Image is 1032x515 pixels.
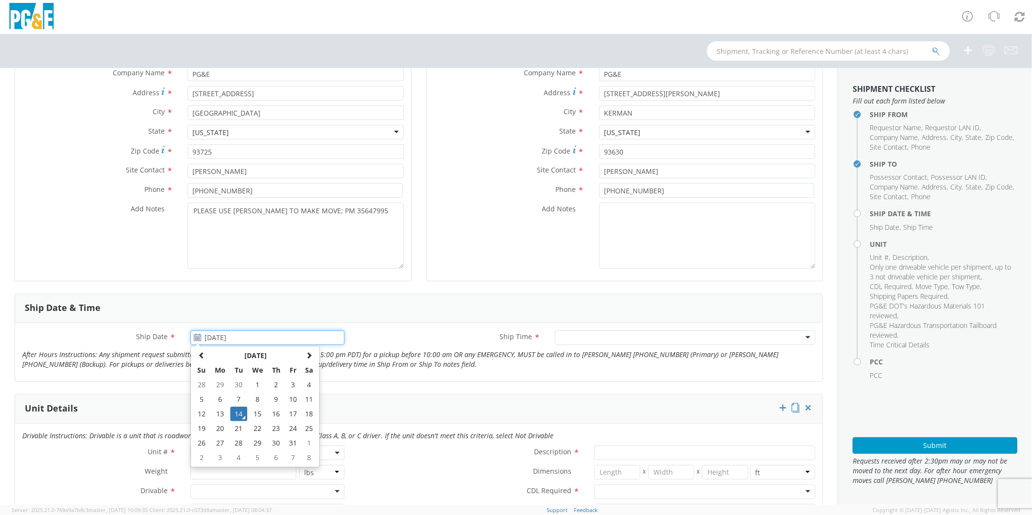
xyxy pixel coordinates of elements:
td: 17 [285,407,301,421]
input: Shipment, Tracking or Reference Number (at least 4 chars) [707,41,950,61]
h4: Unit [870,240,1017,248]
input: Height [702,465,748,480]
span: Add Notes [542,204,576,213]
span: State [965,133,981,142]
td: 5 [247,450,268,465]
div: [US_STATE] [604,128,641,137]
td: 9 [268,392,285,407]
span: Address [922,182,946,191]
span: Site Contact [126,165,165,174]
h3: Ship Date & Time [25,303,101,313]
span: City [564,107,576,116]
h4: Ship To [870,160,1017,168]
span: Ship Date [870,223,899,232]
li: , [870,123,923,133]
li: , [870,282,913,292]
span: Ship Time [499,332,532,341]
td: 19 [193,421,210,436]
li: , [922,182,948,192]
span: Copyright © [DATE]-[DATE] Agistix Inc., All Rights Reserved [873,506,1020,514]
li: , [965,182,983,192]
td: 22 [247,421,268,436]
li: , [893,253,929,262]
td: 8 [301,450,318,465]
img: pge-logo-06675f144f4cfa6a6814.png [7,3,56,32]
td: 23 [268,421,285,436]
td: 16 [268,407,285,421]
li: , [870,292,949,301]
td: 21 [230,421,247,436]
td: 2 [268,378,285,392]
span: Phone [911,142,930,152]
span: Move Type [915,282,948,291]
td: 10 [285,392,301,407]
h4: Ship Date & Time [870,210,1017,217]
li: , [931,172,987,182]
td: 11 [301,392,318,407]
span: Description [893,253,928,262]
span: CDL Required [527,486,571,495]
li: , [925,123,981,133]
span: Possessor Contact [870,172,927,182]
td: 14 [230,407,247,421]
li: , [870,301,1015,321]
i: Drivable Instructions: Drivable is a unit that is roadworthy and can be driven over the road by a... [22,431,553,440]
td: 13 [210,407,230,421]
td: 6 [268,450,285,465]
span: Company Name [870,133,918,142]
li: , [870,172,929,182]
td: 1 [301,436,318,450]
span: Address [544,88,571,97]
span: Phone [144,185,165,194]
span: Time Critical Details [870,340,929,349]
span: Requestor LAN ID [925,123,980,132]
span: City [153,107,165,116]
span: Fill out each form listed below [853,96,1017,106]
span: Zip Code [131,146,159,155]
td: 1 [247,378,268,392]
span: CDL Required [870,282,912,291]
button: Submit [853,437,1017,454]
th: Fr [285,363,301,378]
span: City [950,182,962,191]
td: 27 [210,436,230,450]
td: 18 [301,407,318,421]
input: Width [648,465,694,480]
span: State [560,126,576,136]
span: Possessor LAN ID [931,172,985,182]
li: , [870,321,1015,340]
td: 28 [230,436,247,450]
a: Feedback [574,506,598,514]
span: Zip Code [985,133,1013,142]
li: , [950,133,963,142]
td: 31 [285,436,301,450]
span: Shipping Papers Required [870,292,947,301]
span: PG&E DOT's Hazardous Materials 101 reviewed [870,301,985,320]
td: 3 [210,450,230,465]
td: 5 [193,392,210,407]
span: City [950,133,962,142]
span: Site Contact [870,192,907,201]
span: Dimensions [533,466,571,476]
li: , [985,182,1014,192]
li: , [915,282,949,292]
span: Tow Type [952,282,980,291]
li: , [870,223,901,232]
td: 4 [301,378,318,392]
td: 7 [230,392,247,407]
input: Length [594,465,640,480]
li: , [952,282,981,292]
th: Su [193,363,210,378]
span: Drivable [140,486,168,495]
span: Unit # [148,447,168,456]
span: Address [922,133,946,142]
li: , [950,182,963,192]
span: State [965,182,981,191]
span: Phone [556,185,576,194]
strong: Shipment Checklist [853,84,935,94]
span: Zip Code [985,182,1013,191]
td: 6 [210,392,230,407]
h4: Ship From [870,111,1017,118]
li: , [985,133,1014,142]
div: [US_STATE] [193,128,229,137]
